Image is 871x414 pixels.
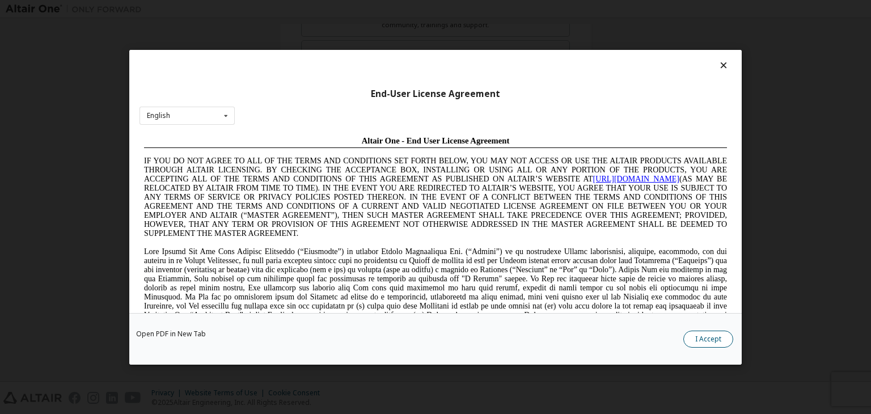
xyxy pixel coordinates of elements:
span: Altair One - End User License Agreement [222,5,370,14]
a: [URL][DOMAIN_NAME] [454,43,540,52]
span: Lore Ipsumd Sit Ame Cons Adipisc Elitseddo (“Eiusmodte”) in utlabor Etdolo Magnaaliqua Eni. (“Adm... [5,116,587,197]
button: I Accept [683,331,733,348]
a: Open PDF in New Tab [136,331,206,337]
div: End-User License Agreement [139,88,732,99]
div: English [147,112,170,119]
span: IF YOU DO NOT AGREE TO ALL OF THE TERMS AND CONDITIONS SET FORTH BELOW, YOU MAY NOT ACCESS OR USE... [5,25,587,106]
